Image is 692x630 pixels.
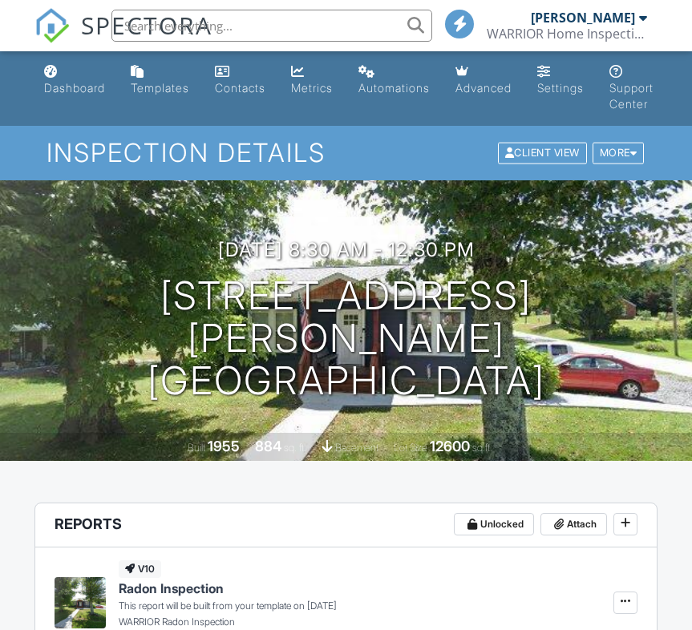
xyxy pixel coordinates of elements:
[285,58,339,103] a: Metrics
[215,81,265,95] div: Contacts
[593,143,645,164] div: More
[335,442,378,454] span: basement
[498,143,587,164] div: Client View
[496,146,591,158] a: Client View
[472,442,492,454] span: sq.ft.
[208,438,240,454] div: 1955
[291,81,333,95] div: Metrics
[430,438,470,454] div: 12600
[537,81,584,95] div: Settings
[131,81,189,95] div: Templates
[81,8,212,42] span: SPECTORA
[26,275,666,402] h1: [STREET_ADDRESS][PERSON_NAME] [GEOGRAPHIC_DATA]
[255,438,281,454] div: 884
[47,139,646,167] h1: Inspection Details
[124,58,196,103] a: Templates
[531,10,635,26] div: [PERSON_NAME]
[188,442,205,454] span: Built
[34,8,70,43] img: The Best Home Inspection Software - Spectora
[111,10,432,42] input: Search everything...
[394,442,427,454] span: Lot Size
[603,58,660,119] a: Support Center
[487,26,647,42] div: WARRIOR Home Inspections, LLC
[208,58,272,103] a: Contacts
[44,81,105,95] div: Dashboard
[38,58,111,103] a: Dashboard
[531,58,590,103] a: Settings
[218,239,475,260] h3: [DATE] 8:30 am - 12:30 pm
[358,81,430,95] div: Automations
[352,58,436,103] a: Automations (Basic)
[455,81,512,95] div: Advanced
[609,81,654,111] div: Support Center
[284,442,306,454] span: sq. ft.
[449,58,518,103] a: Advanced
[34,22,212,55] a: SPECTORA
